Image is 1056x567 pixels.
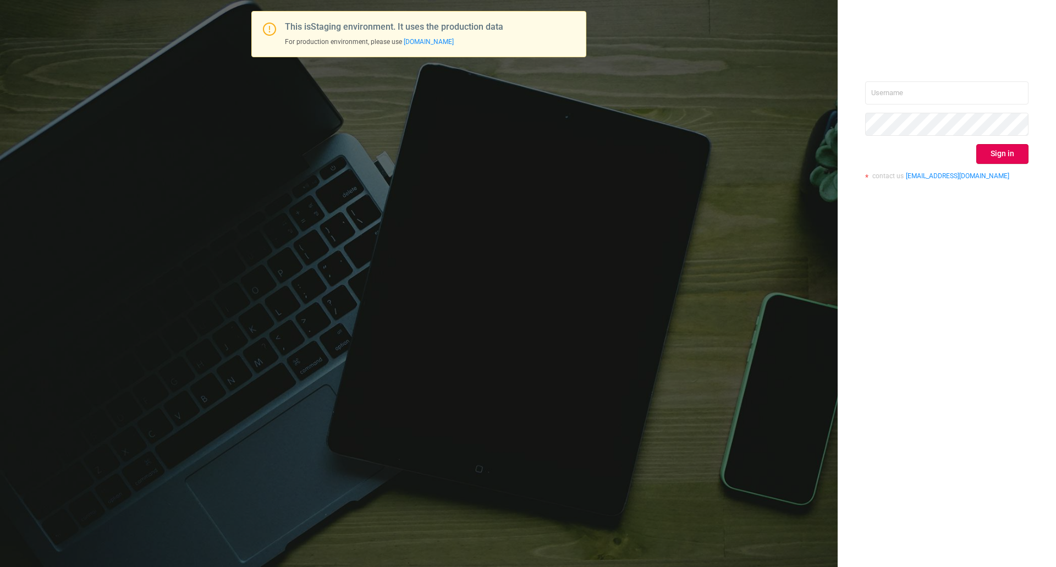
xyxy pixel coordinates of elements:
a: [DOMAIN_NAME] [404,38,454,46]
span: This is Staging environment. It uses the production data [285,21,503,32]
a: [EMAIL_ADDRESS][DOMAIN_NAME] [906,172,1009,180]
span: For production environment, please use [285,38,454,46]
i: icon: exclamation-circle [263,23,276,36]
input: Username [865,81,1028,104]
button: Sign in [976,144,1028,164]
span: contact us [872,172,904,180]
